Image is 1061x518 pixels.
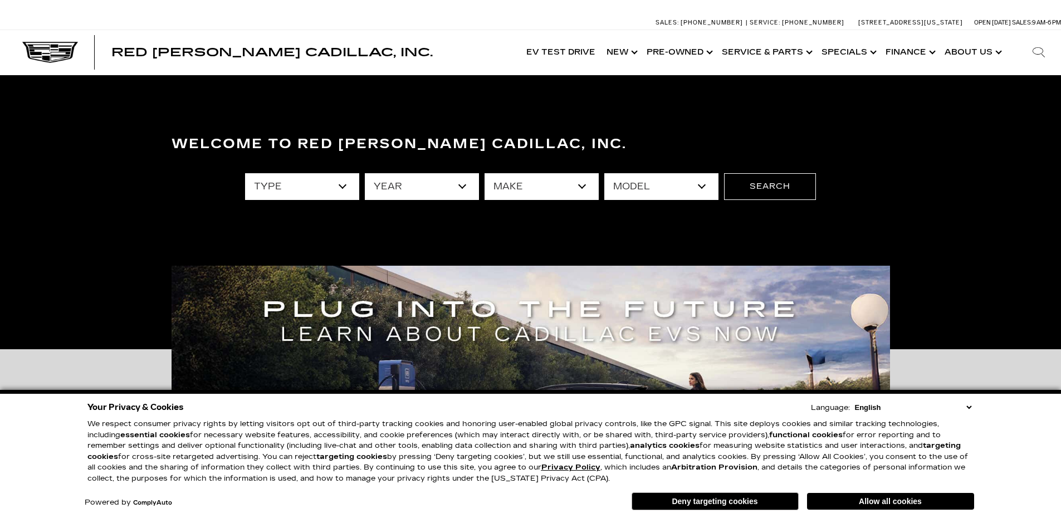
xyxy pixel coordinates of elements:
[365,173,479,200] select: Filter by year
[746,19,847,26] a: Service: [PHONE_NUMBER]
[1012,19,1032,26] span: Sales:
[316,452,387,461] strong: targeting cookies
[816,30,880,75] a: Specials
[632,492,799,510] button: Deny targeting cookies
[604,173,718,200] select: Filter by model
[111,46,433,59] span: Red [PERSON_NAME] Cadillac, Inc.
[782,19,844,26] span: [PHONE_NUMBER]
[716,30,816,75] a: Service & Parts
[22,42,78,63] img: Cadillac Dark Logo with Cadillac White Text
[974,19,1011,26] span: Open [DATE]
[601,30,641,75] a: New
[133,500,172,506] a: ComplyAuto
[87,419,974,484] p: We respect consumer privacy rights by letting visitors opt out of third-party tracking cookies an...
[939,30,1005,75] a: About Us
[245,173,359,200] select: Filter by type
[681,19,743,26] span: [PHONE_NUMBER]
[811,404,850,412] div: Language:
[87,441,961,461] strong: targeting cookies
[541,463,600,472] a: Privacy Policy
[172,133,890,155] h3: Welcome to Red [PERSON_NAME] Cadillac, Inc.
[111,47,433,58] a: Red [PERSON_NAME] Cadillac, Inc.
[656,19,746,26] a: Sales: [PHONE_NUMBER]
[120,431,190,439] strong: essential cookies
[87,399,184,415] span: Your Privacy & Cookies
[769,431,843,439] strong: functional cookies
[807,493,974,510] button: Allow all cookies
[656,19,679,26] span: Sales:
[671,463,757,472] strong: Arbitration Provision
[630,441,700,450] strong: analytics cookies
[724,173,816,200] button: Search
[858,19,963,26] a: [STREET_ADDRESS][US_STATE]
[852,402,974,413] select: Language Select
[880,30,939,75] a: Finance
[1032,19,1061,26] span: 9 AM-6 PM
[521,30,601,75] a: EV Test Drive
[641,30,716,75] a: Pre-Owned
[85,499,172,506] div: Powered by
[485,173,599,200] select: Filter by make
[750,19,780,26] span: Service:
